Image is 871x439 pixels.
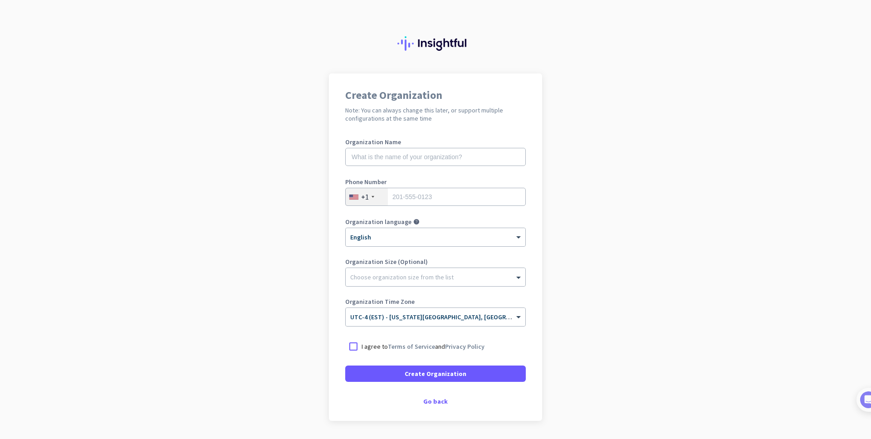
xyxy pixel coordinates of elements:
input: What is the name of your organization? [345,148,526,166]
img: Insightful [397,36,474,51]
label: Organization Name [345,139,526,145]
div: Go back [345,398,526,405]
span: Create Organization [405,369,466,378]
button: Create Organization [345,366,526,382]
h2: Note: You can always change this later, or support multiple configurations at the same time [345,106,526,122]
i: help [413,219,420,225]
p: I agree to and [362,342,484,351]
label: Organization language [345,219,411,225]
div: +1 [361,192,369,201]
h1: Create Organization [345,90,526,101]
a: Privacy Policy [445,342,484,351]
label: Organization Time Zone [345,298,526,305]
a: Terms of Service [388,342,435,351]
input: 201-555-0123 [345,188,526,206]
label: Organization Size (Optional) [345,259,526,265]
label: Phone Number [345,179,526,185]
